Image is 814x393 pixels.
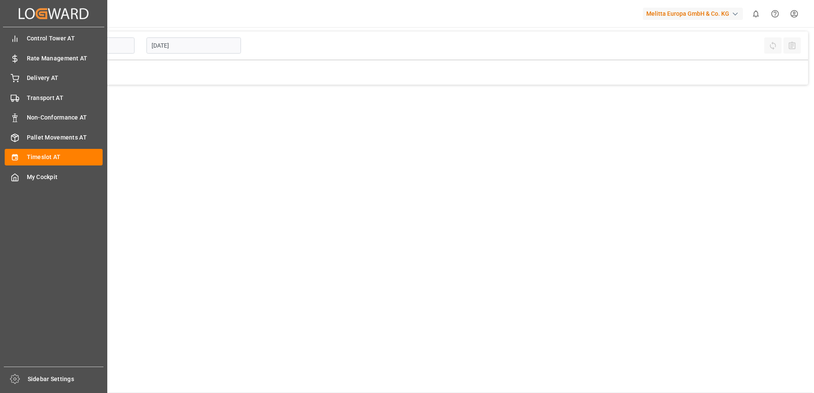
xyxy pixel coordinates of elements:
a: Pallet Movements AT [5,129,103,145]
a: Rate Management AT [5,50,103,66]
span: Timeslot AT [27,153,103,162]
a: Non-Conformance AT [5,109,103,126]
a: Transport AT [5,89,103,106]
span: Transport AT [27,94,103,103]
button: show 0 new notifications [746,4,765,23]
span: Sidebar Settings [28,375,104,384]
a: Delivery AT [5,70,103,86]
a: My Cockpit [5,168,103,185]
input: DD.MM.YYYY [146,37,241,54]
span: Control Tower AT [27,34,103,43]
a: Timeslot AT [5,149,103,165]
span: Non-Conformance AT [27,113,103,122]
button: Melitta Europa GmbH & Co. KG [643,6,746,22]
a: Control Tower AT [5,30,103,47]
span: Delivery AT [27,74,103,83]
span: Pallet Movements AT [27,133,103,142]
div: Melitta Europa GmbH & Co. KG [643,8,743,20]
button: Help Center [765,4,785,23]
span: Rate Management AT [27,54,103,63]
span: My Cockpit [27,173,103,182]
